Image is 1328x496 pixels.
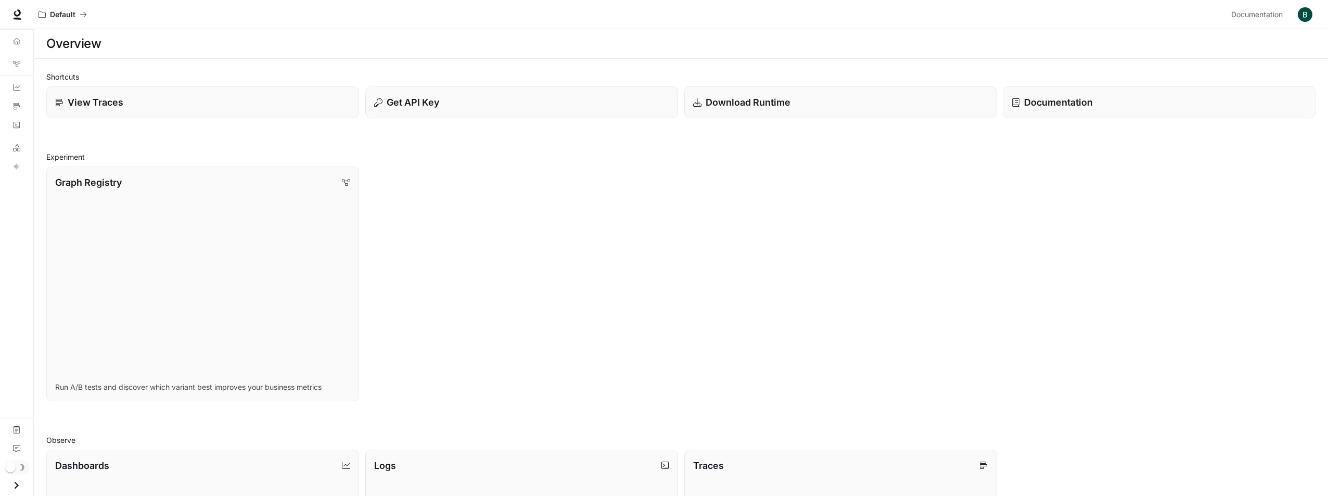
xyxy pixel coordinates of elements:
[46,151,1316,162] h2: Experiment
[4,33,29,49] a: Overview
[4,158,29,175] a: TTS Playground
[693,459,724,473] p: Traces
[706,95,790,109] p: Download Runtime
[5,475,28,496] button: Open drawer
[34,4,92,25] button: All workspaces
[46,167,359,401] a: Graph RegistryRun A/B tests and discover which variant best improves your business metrics
[4,56,29,72] a: Graph Registry
[55,459,109,473] p: Dashboards
[684,86,997,118] a: Download Runtime
[1227,4,1291,25] a: Documentation
[4,98,29,115] a: Traces
[4,117,29,133] a: Logs
[1231,8,1283,21] span: Documentation
[46,435,1316,446] h2: Observe
[46,71,1316,82] h2: Shortcuts
[1024,95,1093,109] p: Documentation
[55,382,350,392] p: Run A/B tests and discover which variant best improves your business metrics
[387,95,439,109] p: Get API Key
[68,95,123,109] p: View Traces
[4,440,29,457] a: Feedback
[1003,86,1316,118] a: Documentation
[5,461,16,473] span: Dark mode toggle
[1298,7,1312,22] img: User avatar
[50,10,75,19] p: Default
[4,139,29,156] a: LLM Playground
[374,459,396,473] p: Logs
[46,33,101,54] h1: Overview
[1295,4,1316,25] button: User avatar
[4,422,29,438] a: Documentation
[4,79,29,96] a: Dashboards
[365,86,678,118] button: Get API Key
[55,175,122,189] p: Graph Registry
[46,86,359,118] a: View Traces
